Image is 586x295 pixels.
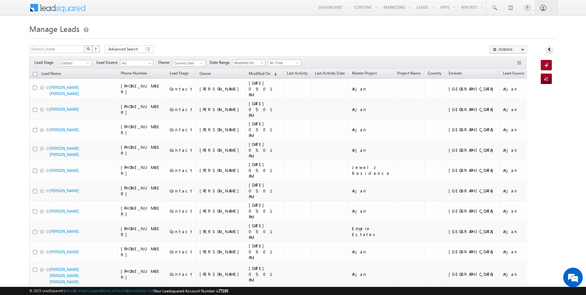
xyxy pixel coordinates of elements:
span: (sorted descending) [272,71,277,77]
div: Contact [170,229,193,234]
div: [PHONE_NUMBER] [121,124,163,135]
div: [PHONE_NUMBER] [121,246,163,258]
span: Modified On [249,71,271,76]
div: Contact [170,271,193,277]
div: [PHONE_NUMBER] [121,205,163,217]
div: Arjan [352,106,391,112]
div: Empire Estates [352,226,391,237]
div: Arjan [503,147,525,153]
div: Arjan [503,271,525,277]
div: Arjan [352,147,391,153]
div: [DATE] 05:01 PM [249,265,280,283]
div: Contact [170,127,193,133]
div: [PERSON_NAME] [200,208,242,214]
div: Contact [170,188,193,194]
a: Lead Source [500,70,527,78]
div: [DATE] 05:01 PM [249,182,280,200]
a: All [120,60,153,66]
a: Phone Number [118,70,150,78]
div: Arjan [503,167,525,173]
span: Owner [200,71,211,76]
span: Project Name [397,71,421,76]
div: [PERSON_NAME] [200,271,242,277]
img: Search [87,47,90,50]
div: [PHONE_NUMBER] [121,226,163,237]
div: Contact [170,208,193,214]
a: Contact Support [75,288,101,293]
a: [PERSON_NAME] [PERSON_NAME] [PERSON_NAME] [49,267,79,284]
div: [DATE] 05:01 PM [249,80,280,98]
a: [PERSON_NAME] [49,188,79,193]
div: [PHONE_NUMBER] [121,164,163,176]
span: © 2025 LeadSquared | | | | | [29,288,228,294]
div: Contact [170,86,193,92]
a: Modified On (sorted descending) [245,70,280,78]
div: [PERSON_NAME] [200,106,242,112]
span: Modified On [232,60,263,66]
div: [PHONE_NUMBER] [121,104,163,115]
a: [PERSON_NAME] [49,107,79,112]
a: Master Project [349,70,380,78]
a: [PERSON_NAME] [49,229,79,234]
a: Acceptable Use [128,288,153,293]
span: Phone Number [121,71,147,76]
button: Actions [490,45,527,53]
div: [GEOGRAPHIC_DATA] [449,127,496,133]
a: Terms of Service [102,288,127,293]
span: Your Leadsquared Account Number is [154,288,228,293]
span: Advanced Search [108,46,140,52]
div: [GEOGRAPHIC_DATA] [449,86,496,92]
span: Master Project [352,71,377,76]
span: All [120,60,151,66]
a: Last Activity Date [312,70,348,78]
div: Arjan [503,127,525,133]
div: Arjan [503,208,525,214]
div: [PHONE_NUMBER] [121,83,163,95]
span: Lead Stage [35,60,58,65]
div: [DATE] 05:01 PM [249,121,280,138]
div: [PERSON_NAME] [200,229,242,234]
div: Contact [170,106,193,112]
div: Arjan [503,188,525,194]
a: [PERSON_NAME] [49,209,79,214]
input: Check all records [33,72,37,76]
span: Date Range [210,60,232,65]
div: [DATE] 05:01 PM [249,141,280,159]
div: [PERSON_NAME] [200,167,242,173]
div: [GEOGRAPHIC_DATA] [449,147,496,153]
div: Arjan [352,249,391,255]
button: ? [92,45,100,53]
span: Country [428,71,441,76]
div: Jewelz Residence [352,164,391,176]
div: [PERSON_NAME] [200,86,242,92]
a: Contact [58,60,91,66]
div: [GEOGRAPHIC_DATA] [449,106,496,112]
div: [GEOGRAPHIC_DATA] [449,229,496,234]
div: Arjan [503,229,525,234]
div: [DATE] 05:01 PM [249,243,280,260]
input: Type to Search [172,60,205,66]
a: [PERSON_NAME] [PERSON_NAME] [49,146,79,157]
div: [PERSON_NAME] [200,147,242,153]
span: Lead Source [503,71,524,76]
div: Arjan [352,208,391,214]
span: ? [95,46,98,52]
span: Owner [158,60,172,65]
span: Lead Stage [170,71,188,76]
a: [PERSON_NAME] [49,168,79,173]
a: Emirate [445,70,465,78]
span: 77195 [218,288,228,293]
div: Arjan [352,188,391,194]
div: [DATE] 05:01 PM [249,162,280,179]
div: Arjan [503,86,525,92]
div: Arjan [352,271,391,277]
div: Arjan [503,106,525,112]
span: Contact [59,60,90,66]
div: Contact [170,147,193,153]
div: Arjan [352,127,391,133]
div: [GEOGRAPHIC_DATA] [449,188,496,194]
div: Arjan [352,86,391,92]
a: [PERSON_NAME] [49,127,79,132]
a: All Time [268,60,301,66]
div: [PHONE_NUMBER] [121,144,163,156]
